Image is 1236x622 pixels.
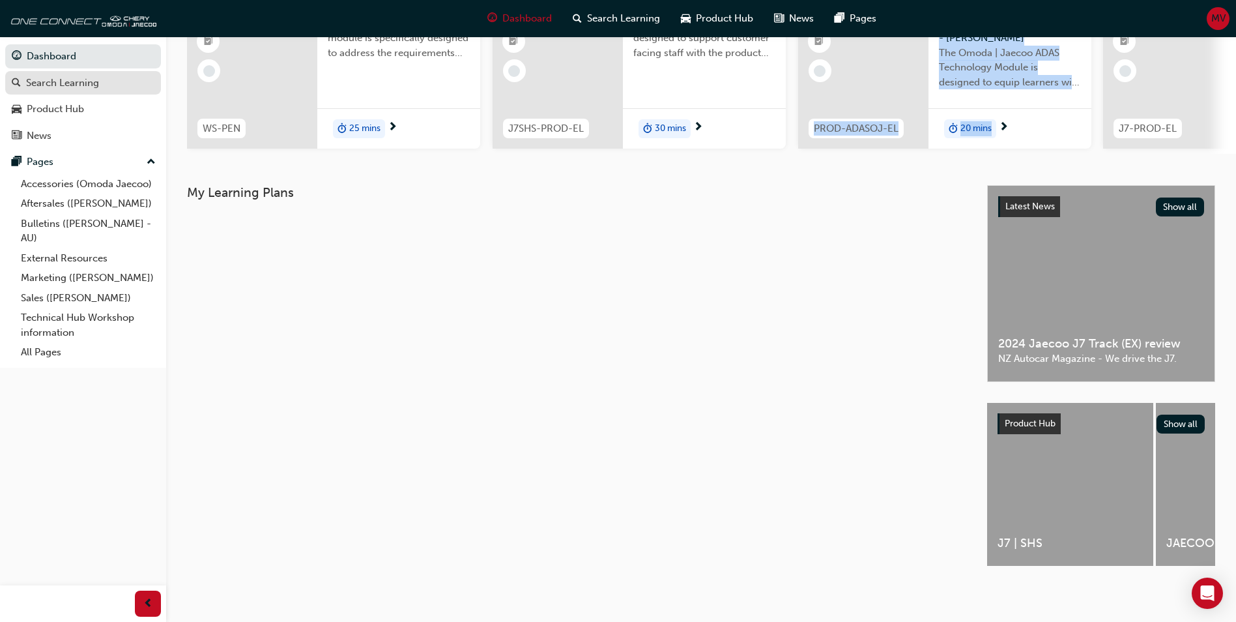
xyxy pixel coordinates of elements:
[5,150,161,174] button: Pages
[939,46,1081,90] span: The Omoda | Jaecoo ADAS Technology Module is designed to equip learners with essential knowledge ...
[388,122,397,134] span: next-icon
[12,51,22,63] span: guage-icon
[960,121,992,136] span: 20 mins
[814,121,898,136] span: PROD-ADASOJ-EL
[12,156,22,168] span: pages-icon
[670,5,764,32] a: car-iconProduct Hub
[999,122,1009,134] span: next-icon
[814,65,826,77] span: learningRecordVerb_NONE-icon
[203,65,215,77] span: learningRecordVerb_NONE-icon
[1120,33,1129,50] span: booktick-icon
[696,11,753,26] span: Product Hub
[633,16,775,61] span: The J7 | SHS eLearning is designed to support customer facing staff with the product and sales in...
[204,33,213,50] span: booktick-icon
[998,196,1204,217] a: Latest NewsShow all
[1157,415,1205,434] button: Show all
[477,5,562,32] a: guage-iconDashboard
[1211,11,1226,26] span: MV
[5,71,161,95] a: Search Learning
[16,342,161,363] a: All Pages
[835,10,844,27] span: pages-icon
[1005,201,1055,212] span: Latest News
[187,185,966,200] h3: My Learning Plans
[349,121,381,136] span: 25 mins
[16,248,161,269] a: External Resources
[487,10,497,27] span: guage-icon
[27,155,53,170] div: Pages
[1156,198,1205,216] button: Show all
[7,5,156,31] img: oneconnect
[509,33,518,50] span: booktick-icon
[16,174,161,194] a: Accessories (Omoda Jaecoo)
[508,121,584,136] span: J7SHS-PROD-EL
[774,10,784,27] span: news-icon
[12,130,22,142] span: news-icon
[26,76,99,91] div: Search Learning
[850,11,876,26] span: Pages
[1207,7,1229,30] button: MV
[5,124,161,148] a: News
[143,596,153,612] span: prev-icon
[1005,418,1056,429] span: Product Hub
[27,128,51,143] div: News
[1119,65,1131,77] span: learningRecordVerb_NONE-icon
[949,121,958,138] span: duration-icon
[987,403,1153,566] a: J7 | SHS
[987,185,1215,382] a: Latest NewsShow all2024 Jaecoo J7 Track (EX) reviewNZ Autocar Magazine - We drive the J7.
[502,11,552,26] span: Dashboard
[655,121,686,136] span: 30 mins
[16,214,161,248] a: Bulletins ([PERSON_NAME] - AU)
[643,121,652,138] span: duration-icon
[5,97,161,121] a: Product Hub
[16,268,161,288] a: Marketing ([PERSON_NAME])
[12,104,22,115] span: car-icon
[998,413,1205,434] a: Product HubShow all
[693,122,703,134] span: next-icon
[998,536,1143,551] span: J7 | SHS
[573,10,582,27] span: search-icon
[508,65,520,77] span: learningRecordVerb_NONE-icon
[998,336,1204,351] span: 2024 Jaecoo J7 Track (EX) review
[587,11,660,26] span: Search Learning
[824,5,887,32] a: pages-iconPages
[328,16,470,61] span: Warranty Support Module. This module is specifically designed to address the requirements and pro...
[789,11,814,26] span: News
[1192,578,1223,609] div: Open Intercom Messenger
[12,78,21,89] span: search-icon
[681,10,691,27] span: car-icon
[562,5,670,32] a: search-iconSearch Learning
[147,154,156,171] span: up-icon
[203,121,240,136] span: WS-PEN
[5,44,161,68] a: Dashboard
[27,102,84,117] div: Product Hub
[998,351,1204,366] span: NZ Autocar Magazine - We drive the J7.
[814,33,824,50] span: booktick-icon
[16,194,161,214] a: Aftersales ([PERSON_NAME])
[16,288,161,308] a: Sales ([PERSON_NAME])
[5,42,161,150] button: DashboardSearch LearningProduct HubNews
[764,5,824,32] a: news-iconNews
[1119,121,1177,136] span: J7-PROD-EL
[16,308,161,342] a: Technical Hub Workshop information
[338,121,347,138] span: duration-icon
